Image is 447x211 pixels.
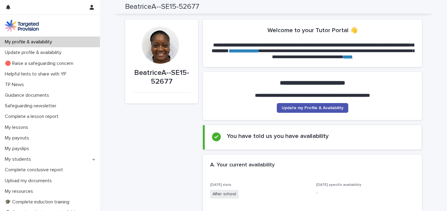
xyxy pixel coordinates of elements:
[2,167,68,173] p: Complete conclusive report
[316,190,415,196] p: -
[227,132,329,140] h2: You have told us you have availability
[2,71,71,77] p: Helpful hints to share with YP
[2,50,66,55] p: Update profile & availability
[2,92,54,98] p: Guidance documents
[316,183,361,187] span: [DATE] specific availability
[277,103,348,113] a: Update my Profile & Availability
[210,162,275,169] h2: A. Your current availability
[2,125,33,130] p: My lessons
[5,20,39,32] img: M5nRWzHhSzIhMunXDL62
[2,135,34,141] p: My payouts
[2,61,78,66] p: 🔴 Raise a safeguarding concern
[2,146,34,152] p: My payslips
[2,114,63,119] p: Complete a lesson report
[2,178,57,184] p: Upload my documents
[2,156,36,162] p: My students
[132,69,191,86] p: BeatriceA--SE15-52677
[210,183,231,187] span: [DATE] slots
[267,27,358,34] h2: Welcome to your Tutor Portal 👋
[2,189,38,194] p: My resources
[125,2,199,11] h2: BeatriceA--SE15-52677
[2,199,74,205] p: 🎓 Complete induction training
[210,190,239,199] span: After school
[2,39,57,45] p: My profile & availability
[2,103,61,109] p: Safeguarding newsletter
[2,82,29,88] p: TP News
[282,106,343,110] span: Update my Profile & Availability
